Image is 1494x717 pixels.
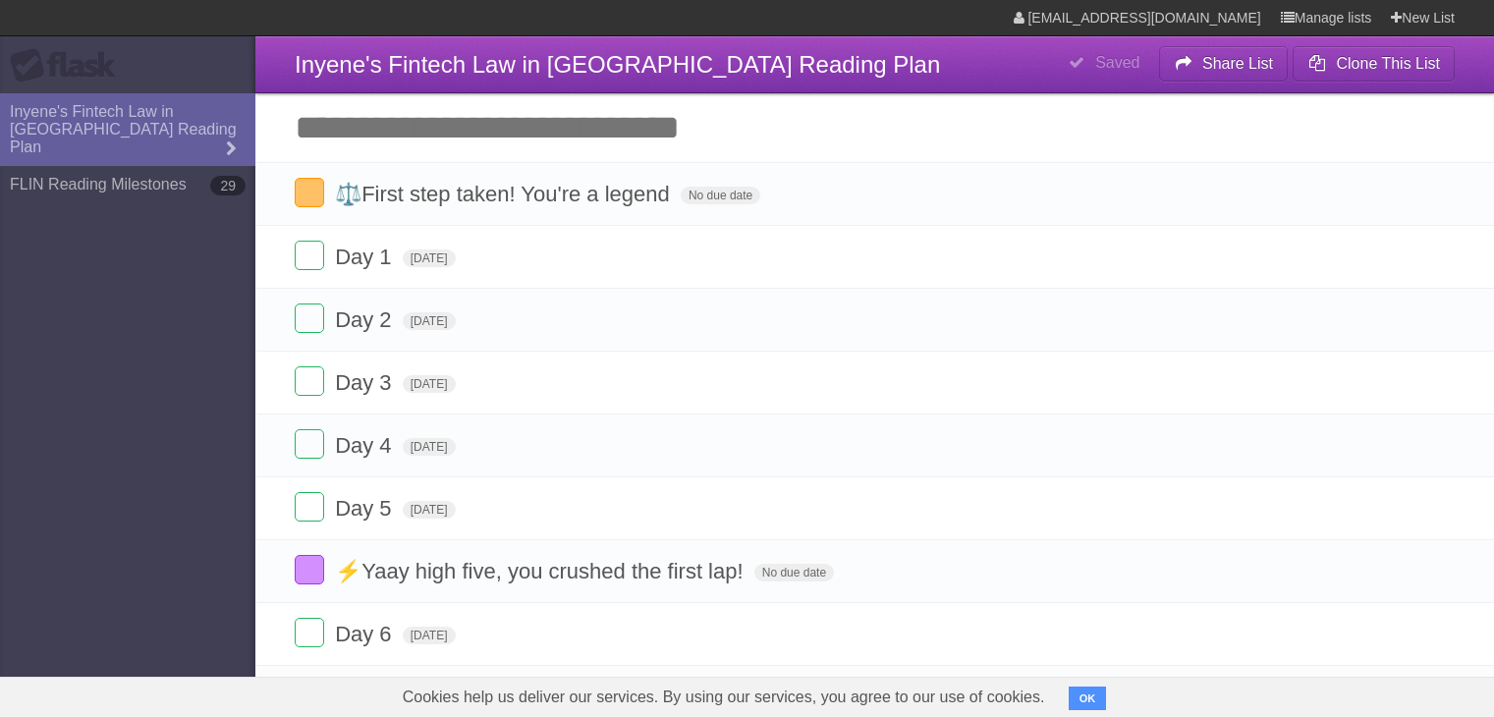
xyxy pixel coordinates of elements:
[295,51,940,78] span: Inyene's Fintech Law in [GEOGRAPHIC_DATA] Reading Plan
[403,312,456,330] span: [DATE]
[383,678,1065,717] span: Cookies help us deliver our services. By using our services, you agree to our use of cookies.
[295,303,324,333] label: Done
[335,307,396,332] span: Day 2
[295,178,324,207] label: Done
[403,249,456,267] span: [DATE]
[295,241,324,270] label: Done
[754,564,834,581] span: No due date
[1069,687,1107,710] button: OK
[295,555,324,584] label: Done
[335,622,396,646] span: Day 6
[295,366,324,396] label: Done
[295,618,324,647] label: Done
[335,370,396,395] span: Day 3
[403,438,456,456] span: [DATE]
[295,429,324,459] label: Done
[403,375,456,393] span: [DATE]
[403,501,456,519] span: [DATE]
[335,496,396,521] span: Day 5
[681,187,760,204] span: No due date
[403,627,456,644] span: [DATE]
[10,48,128,83] div: Flask
[335,433,396,458] span: Day 4
[210,176,246,195] b: 29
[1202,55,1273,72] b: Share List
[335,559,747,583] span: ⚡Yaay high five, you crushed the first lap!
[1095,54,1139,71] b: Saved
[335,245,396,269] span: Day 1
[335,182,675,206] span: ⚖️First step taken! You're a legend
[295,492,324,522] label: Done
[1159,46,1289,82] button: Share List
[1293,46,1455,82] button: Clone This List
[1336,55,1440,72] b: Clone This List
